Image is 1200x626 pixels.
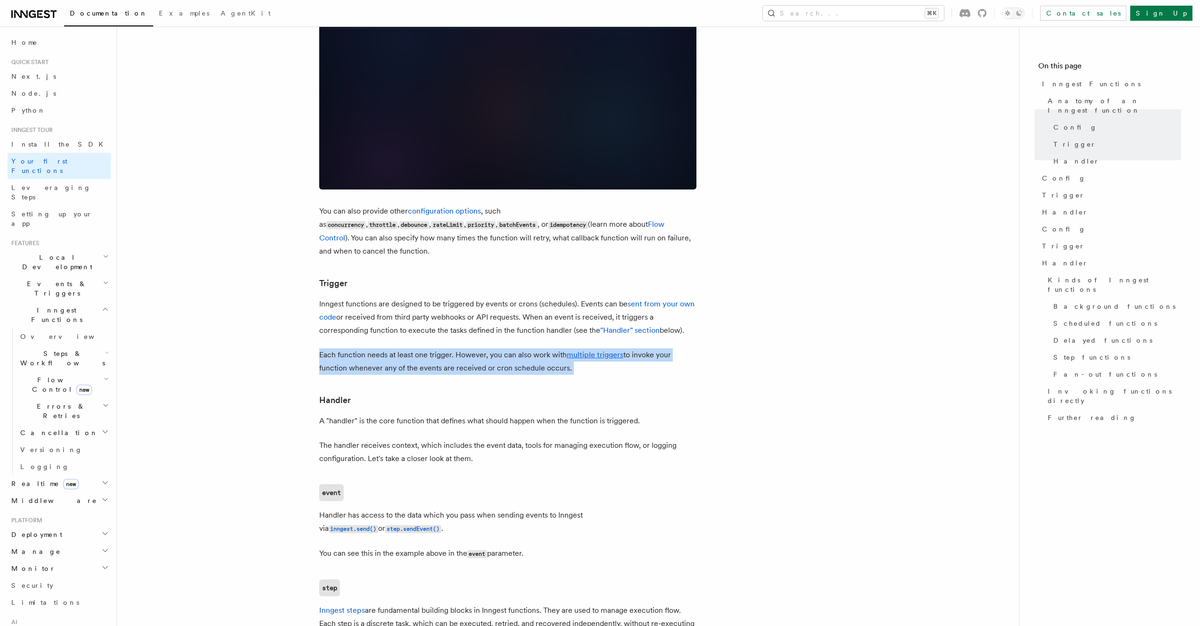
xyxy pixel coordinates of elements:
[319,348,696,375] p: Each function needs at least one trigger. However, you can also work with to invoke your function...
[8,594,111,611] a: Limitations
[1053,140,1096,149] span: Trigger
[17,398,111,424] button: Errors & Retries
[17,428,98,437] span: Cancellation
[11,107,46,114] span: Python
[8,279,103,298] span: Events & Triggers
[20,333,117,340] span: Overview
[1040,6,1126,21] a: Contact sales
[1048,96,1181,115] span: Anatomy of an Inngest function
[1042,207,1088,217] span: Handler
[63,479,79,489] span: new
[329,525,378,533] code: inngest.send()
[11,210,92,227] span: Setting up your app
[17,345,111,371] button: Steps & Workflows
[548,221,588,229] code: idempotency
[64,3,153,26] a: Documentation
[319,414,696,428] p: A "handler" is the core function that defines what should happen when the function is triggered.
[8,153,111,179] a: Your first Functions
[17,371,111,398] button: Flow Controlnew
[8,253,103,272] span: Local Development
[8,179,111,206] a: Leveraging Steps
[8,475,111,492] button: Realtimenew
[153,3,215,25] a: Examples
[8,275,111,302] button: Events & Triggers
[8,564,56,573] span: Monitor
[1042,173,1086,183] span: Config
[385,524,441,533] a: step.sendEvent()
[8,126,53,134] span: Inngest tour
[1002,8,1025,19] button: Toggle dark mode
[925,8,938,18] kbd: ⌘K
[8,68,111,85] a: Next.js
[20,446,83,453] span: Versioning
[8,618,17,626] span: AI
[1038,238,1181,255] a: Trigger
[8,530,62,539] span: Deployment
[8,577,111,594] a: Security
[431,221,464,229] code: rateLimit
[497,221,537,229] code: batchEvents
[1050,136,1181,153] a: Trigger
[8,560,111,577] button: Monitor
[11,599,79,606] span: Limitations
[1053,319,1157,328] span: Scheduled functions
[11,184,91,201] span: Leveraging Steps
[1053,156,1100,166] span: Handler
[8,206,111,232] a: Setting up your app
[1053,353,1130,362] span: Step functions
[319,547,696,560] p: You can see this in the example above in the parameter.
[76,385,92,395] span: new
[1048,275,1181,294] span: Kinds of Inngest functions
[319,205,696,258] p: You can also provide other , such as , , , , , , or (learn more about ). You can also specify how...
[1050,315,1181,332] a: Scheduled functions
[319,439,696,465] p: The handler receives context, which includes the event data, tools for managing execution flow, o...
[17,375,104,394] span: Flow Control
[1050,119,1181,136] a: Config
[8,249,111,275] button: Local Development
[20,463,69,470] span: Logging
[17,441,111,458] a: Versioning
[408,206,481,215] a: configuration options
[1053,123,1097,132] span: Config
[1050,153,1181,170] a: Handler
[8,136,111,153] a: Install the SDK
[1050,349,1181,366] a: Step functions
[385,525,441,533] code: step.sendEvent()
[8,328,111,475] div: Inngest Functions
[1038,204,1181,221] a: Handler
[467,550,487,558] code: event
[8,305,102,324] span: Inngest Functions
[600,326,660,335] a: "Handler" section
[17,349,105,368] span: Steps & Workflows
[1042,241,1085,251] span: Trigger
[1053,302,1175,311] span: Background functions
[8,492,111,509] button: Middleware
[8,496,97,505] span: Middleware
[1053,336,1152,345] span: Delayed functions
[1038,187,1181,204] a: Trigger
[1048,387,1181,405] span: Invoking functions directly
[1048,413,1136,422] span: Further reading
[8,543,111,560] button: Manage
[8,58,49,66] span: Quick start
[329,524,378,533] a: inngest.send()
[8,517,42,524] span: Platform
[8,547,61,556] span: Manage
[1042,79,1141,89] span: Inngest Functions
[1044,383,1181,409] a: Invoking functions directly
[1044,272,1181,298] a: Kinds of Inngest functions
[466,221,496,229] code: priority
[319,484,344,501] a: event
[11,38,38,47] span: Home
[1038,75,1181,92] a: Inngest Functions
[1038,170,1181,187] a: Config
[319,297,696,337] p: Inngest functions are designed to be triggered by events or crons (schedules). Events can be or r...
[11,582,53,589] span: Security
[1042,258,1088,268] span: Handler
[8,302,111,328] button: Inngest Functions
[319,579,340,596] a: step
[319,277,348,290] a: Trigger
[1050,298,1181,315] a: Background functions
[1042,224,1086,234] span: Config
